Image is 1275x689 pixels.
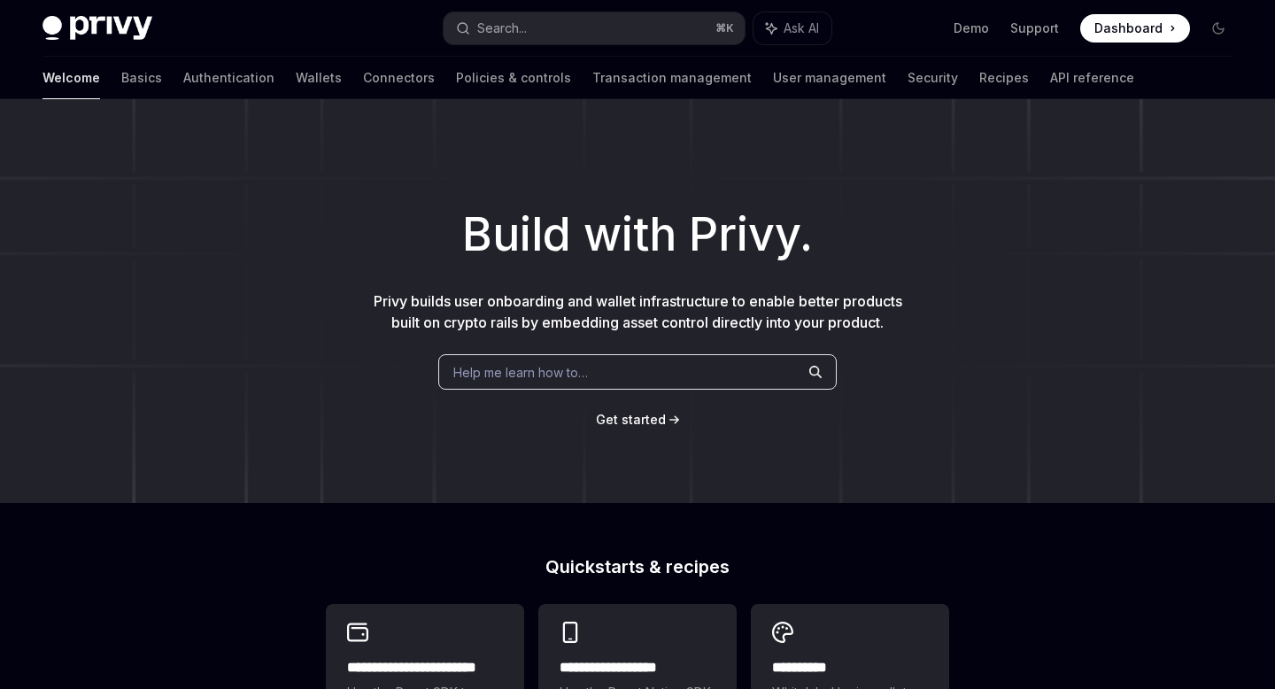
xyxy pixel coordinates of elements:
span: Privy builds user onboarding and wallet infrastructure to enable better products built on crypto ... [374,292,902,331]
a: Recipes [979,57,1029,99]
a: Wallets [296,57,342,99]
a: Policies & controls [456,57,571,99]
a: Demo [954,19,989,37]
a: Authentication [183,57,274,99]
a: User management [773,57,886,99]
a: Basics [121,57,162,99]
a: Dashboard [1080,14,1190,43]
button: Toggle dark mode [1204,14,1232,43]
a: Support [1010,19,1059,37]
button: Ask AI [753,12,831,44]
span: ⌘ K [715,21,734,35]
span: Ask AI [784,19,819,37]
a: Welcome [42,57,100,99]
img: dark logo [42,16,152,41]
a: Get started [596,411,666,429]
span: Help me learn how to… [453,363,588,382]
span: Get started [596,412,666,427]
h2: Quickstarts & recipes [326,558,949,576]
h1: Build with Privy. [28,200,1247,269]
div: Search... [477,18,527,39]
span: Dashboard [1094,19,1163,37]
button: Search...⌘K [444,12,744,44]
a: Transaction management [592,57,752,99]
a: Connectors [363,57,435,99]
a: Security [908,57,958,99]
a: API reference [1050,57,1134,99]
